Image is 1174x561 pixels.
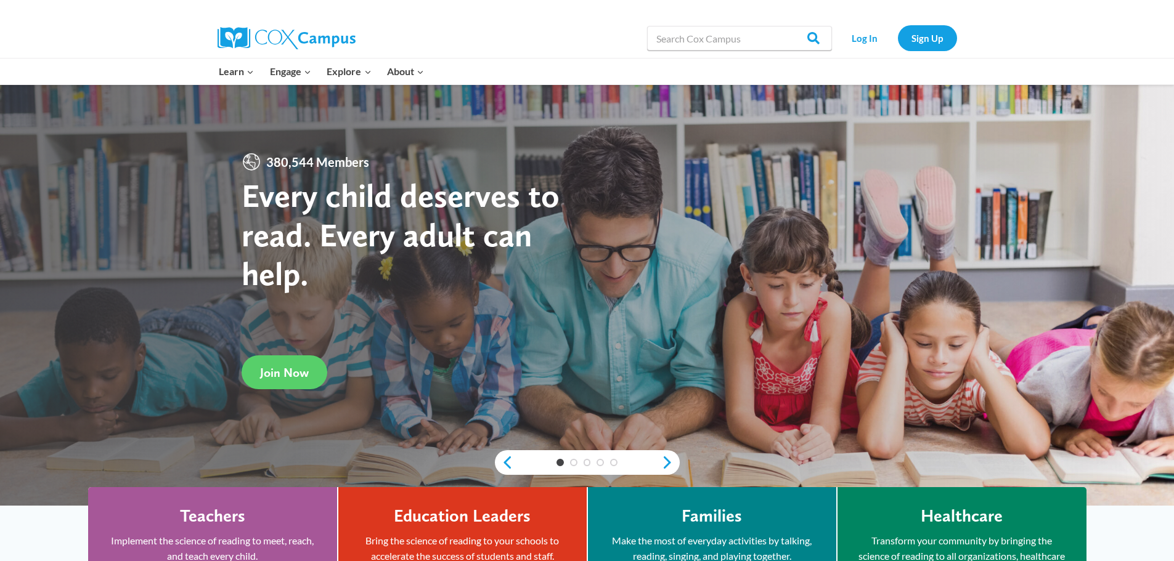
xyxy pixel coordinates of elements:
[327,63,371,79] span: Explore
[387,63,424,79] span: About
[180,506,245,527] h4: Teachers
[584,459,591,466] a: 3
[647,26,832,50] input: Search Cox Campus
[838,25,892,50] a: Log In
[921,506,1003,527] h4: Healthcare
[661,455,680,470] a: next
[211,59,432,84] nav: Primary Navigation
[261,152,374,172] span: 380,544 Members
[242,176,560,293] strong: Every child deserves to read. Every adult can help.
[242,355,327,389] a: Join Now
[597,459,604,466] a: 4
[260,365,309,380] span: Join Now
[218,27,356,49] img: Cox Campus
[682,506,742,527] h4: Families
[556,459,564,466] a: 1
[838,25,957,50] nav: Secondary Navigation
[570,459,577,466] a: 2
[394,506,531,527] h4: Education Leaders
[898,25,957,50] a: Sign Up
[495,455,513,470] a: previous
[610,459,618,466] a: 5
[219,63,254,79] span: Learn
[495,450,680,475] div: content slider buttons
[270,63,311,79] span: Engage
